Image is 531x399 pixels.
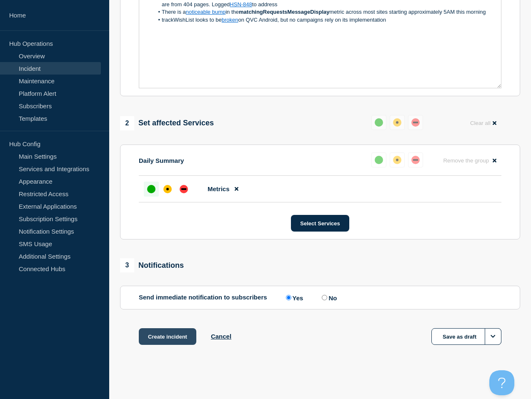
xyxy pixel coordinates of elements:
[408,115,423,130] button: down
[390,115,405,130] button: affected
[120,258,134,272] span: 3
[375,118,383,127] div: up
[322,295,327,300] input: No
[465,115,501,131] button: Clear all
[291,215,349,232] button: Select Services
[443,157,489,164] span: Remove the group
[239,9,329,15] strong: matchingRequestsMessageDisplay
[411,118,420,127] div: down
[485,328,501,345] button: Options
[371,152,386,167] button: up
[208,185,230,192] span: Metrics
[411,156,420,164] div: down
[139,328,196,345] button: Create incident
[393,156,401,164] div: affected
[438,152,501,169] button: Remove the group
[408,152,423,167] button: down
[154,16,495,24] li: trackWishList looks to be on QVC Android, but no campaigns rely on its implementation
[139,157,184,164] p: Daily Summary
[139,294,267,302] p: Send immediate notification to subscribers
[120,116,134,130] span: 2
[186,9,225,15] a: noticeable bump
[120,116,214,130] div: Set affected Services
[371,115,386,130] button: up
[222,17,238,23] a: broken
[393,118,401,127] div: affected
[390,152,405,167] button: affected
[163,185,172,193] div: affected
[120,258,184,272] div: Notifications
[230,1,252,7] a: HSN-848
[211,333,231,340] button: Cancel
[180,185,188,193] div: down
[320,294,337,302] label: No
[154,8,495,16] li: There is a in the metric across most sites starting approximately 5AM this morning
[147,185,155,193] div: up
[139,294,501,302] div: Send immediate notification to subscribers
[286,295,291,300] input: Yes
[375,156,383,164] div: up
[431,328,501,345] button: Save as draft
[489,370,514,395] iframe: Help Scout Beacon - Open
[284,294,303,302] label: Yes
